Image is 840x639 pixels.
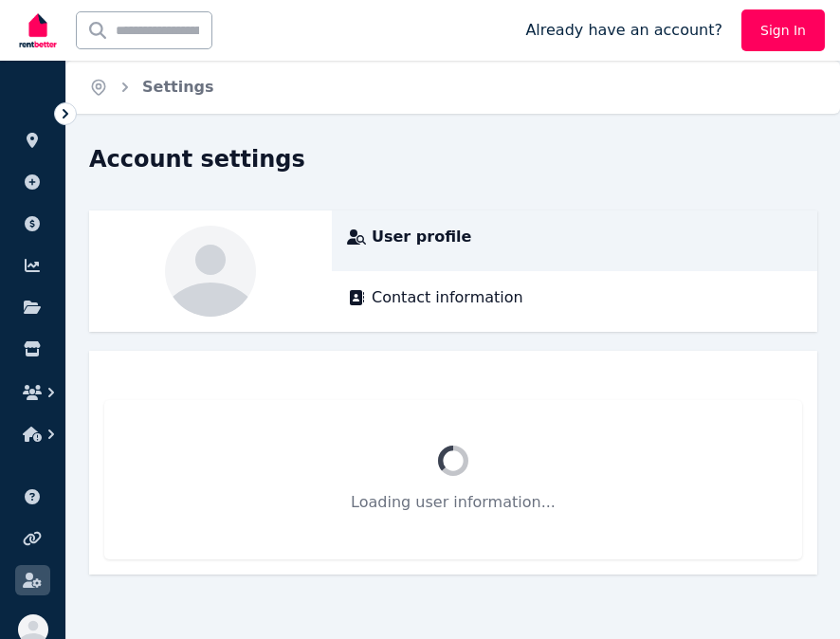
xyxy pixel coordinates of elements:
nav: Breadcrumb [66,61,237,114]
span: Contact information [372,286,523,309]
a: Settings [142,78,214,96]
a: Contact information [347,286,802,309]
a: User profile [347,226,802,248]
p: Loading user information... [150,491,757,514]
img: RentBetter [15,7,61,54]
span: User profile [372,226,471,248]
span: Already have an account? [525,19,722,42]
h1: Account settings [89,144,305,174]
a: Sign In [741,9,825,51]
